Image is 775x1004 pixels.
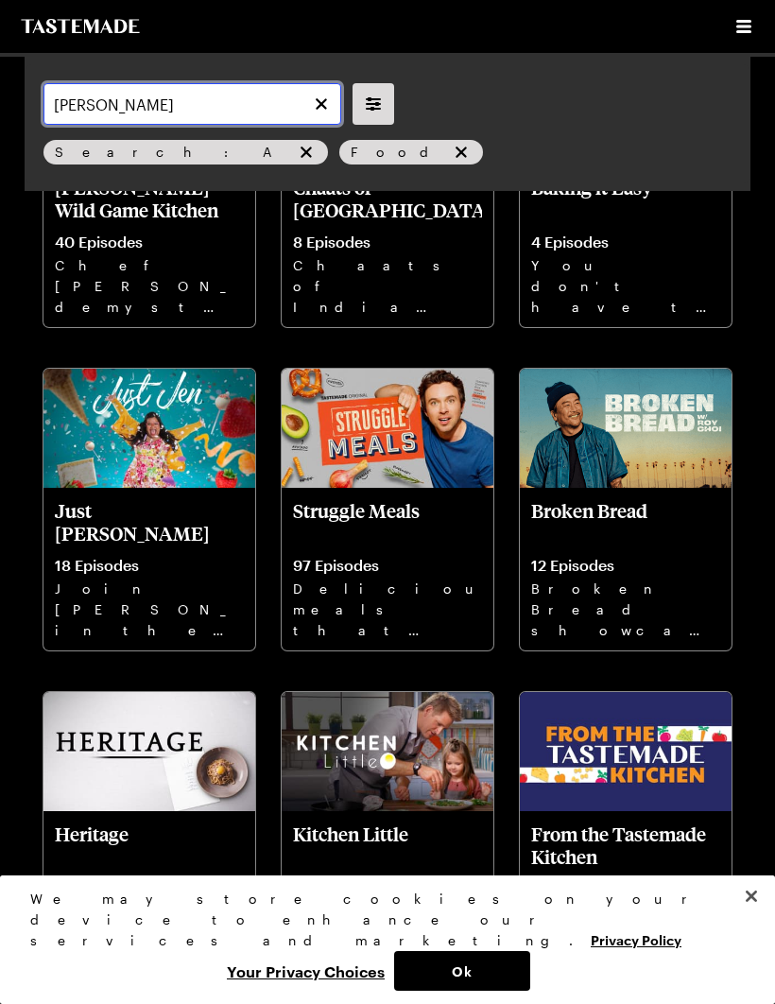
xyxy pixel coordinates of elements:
[394,951,530,991] button: Ok
[732,14,756,39] button: Open menu
[55,255,244,316] p: Chef [PERSON_NAME] demystifies sourcing wild game and cooking gourmet food over an open fire.
[591,930,681,948] a: More information about your privacy, opens in a new tab
[282,369,493,488] img: Struggle Meals
[731,875,772,917] button: Close
[55,233,244,251] p: 40 Episodes
[43,692,255,974] a: HeritageHeritage7 EpisodesAn inside look into the minds and restaurants of [DATE] top chefs.
[55,579,244,639] p: Join [PERSON_NAME] in the kitchen as she makes tasty recipes for the body and the home, great for...
[531,255,720,316] p: You don't have to be a pastry chef to bake like one! [PERSON_NAME] makes the sweet stuff look as ...
[30,889,729,951] div: We may store cookies on your device to enhance our services and marketing.
[43,369,255,488] img: Just Jen
[520,692,732,974] a: From the Tastemade KitchenFrom the Tastemade Kitchen24 EpisodesFind inspiration with fun meal ide...
[43,369,255,650] a: Just JenJust [PERSON_NAME]18 EpisodesJoin [PERSON_NAME] in the kitchen as she makes tasty recipes...
[293,176,482,221] p: Chaats of [GEOGRAPHIC_DATA]
[282,692,493,974] a: Kitchen LittleKitchen Little5 EpisodesKid chefs team up with the pros to recreate scrumptious vir...
[520,692,732,811] img: From the Tastemade Kitchen
[293,556,482,575] p: 97 Episodes
[55,142,292,163] span: Search: A
[531,556,720,575] p: 12 Episodes
[55,499,244,545] p: Just [PERSON_NAME]
[293,822,482,868] p: Kitchen Little
[296,142,317,163] button: remove Search: A
[55,556,244,575] p: 18 Episodes
[311,94,332,114] button: Clear search
[293,499,482,545] p: Struggle Meals
[217,951,394,991] button: Your Privacy Choices
[531,579,720,639] p: Broken Bread showcases people making a difference in their communities through food.
[19,19,142,34] a: To Tastemade Home Page
[451,142,472,163] button: remove Food
[43,83,341,125] input: Search
[55,176,244,221] p: [PERSON_NAME] Wild Game Kitchen
[531,822,720,868] p: From the Tastemade Kitchen
[293,233,482,251] p: 8 Episodes
[282,692,493,811] img: Kitchen Little
[293,579,482,639] p: Delicious meals that won't break the bank.
[520,369,732,650] a: Broken BreadBroken Bread12 EpisodesBroken Bread showcases people making a difference in their com...
[55,822,244,868] p: Heritage
[353,83,394,125] button: filters
[351,142,447,163] span: Food
[531,176,720,221] p: Baking it Easy
[30,889,729,991] div: Privacy
[282,369,493,650] a: Struggle MealsStruggle Meals97 EpisodesDelicious meals that won't break the bank.
[293,255,482,316] p: Chaats of India puts a spotlight on traditional Indian chaats with unique recipes from across the...
[531,499,720,545] p: Broken Bread
[520,369,732,488] img: Broken Bread
[43,692,255,811] img: Heritage
[531,233,720,251] p: 4 Episodes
